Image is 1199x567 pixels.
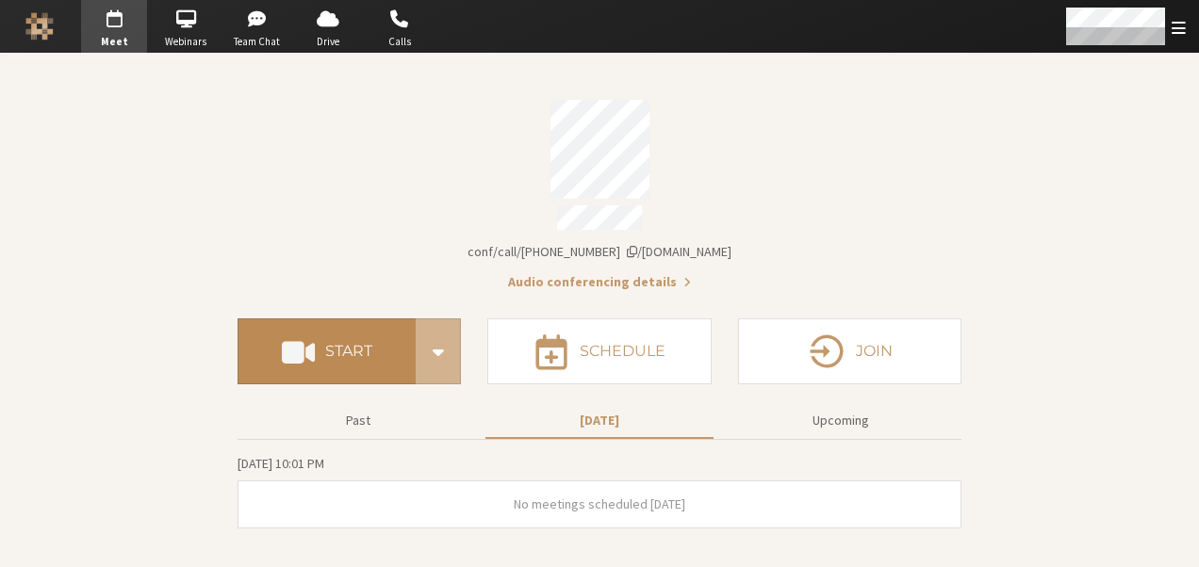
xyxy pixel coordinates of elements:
[367,34,433,50] span: Calls
[738,318,961,384] button: Join
[468,243,731,260] span: Copy my meeting room link
[238,318,416,384] button: Start
[224,34,290,50] span: Team Chat
[153,34,219,50] span: Webinars
[295,34,361,50] span: Drive
[81,34,147,50] span: Meet
[514,495,685,512] span: No meetings scheduled [DATE]
[238,87,961,292] section: Account details
[727,404,955,437] button: Upcoming
[580,344,665,359] h4: Schedule
[325,344,372,359] h4: Start
[416,318,461,384] div: Start conference options
[238,453,961,528] section: Today's Meetings
[856,344,893,359] h4: Join
[508,272,691,292] button: Audio conferencing details
[244,404,472,437] button: Past
[1152,518,1185,554] iframe: Chat
[25,12,54,40] img: Iotum
[487,318,711,384] button: Schedule
[485,404,714,437] button: [DATE]
[238,455,324,472] span: [DATE] 10:01 PM
[468,242,731,262] button: Copy my meeting room linkCopy my meeting room link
